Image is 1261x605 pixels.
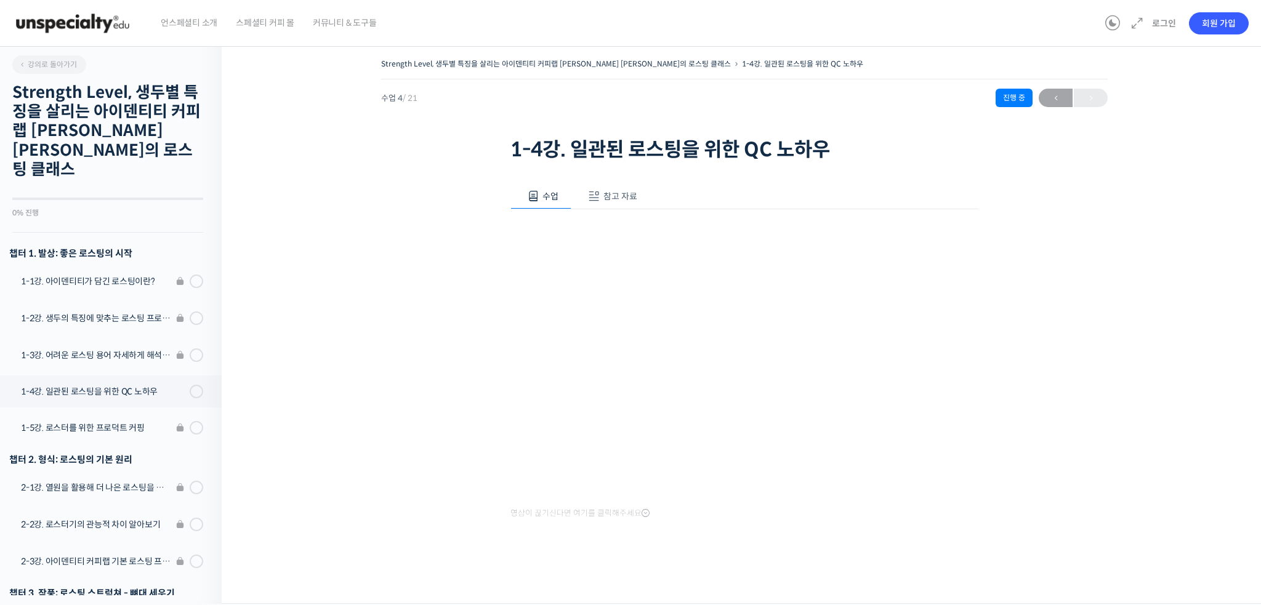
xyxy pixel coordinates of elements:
span: 참고 자료 [603,191,637,202]
h2: Strength Level, 생두별 특징을 살리는 아이덴티티 커피랩 [PERSON_NAME] [PERSON_NAME]의 로스팅 클래스 [12,83,203,179]
span: 수업 4 [381,94,417,102]
a: Strength Level, 생두별 특징을 살리는 아이덴티티 커피랩 [PERSON_NAME] [PERSON_NAME]의 로스팅 클래스 [381,59,731,68]
a: 1-4강. 일관된 로스팅을 위한 QC 노하우 [742,59,863,68]
div: 챕터 2. 형식: 로스팅의 기본 원리 [9,451,203,468]
span: 강의로 돌아가기 [18,60,77,69]
span: 영상이 끊기신다면 여기를 클릭해주세요 [510,508,650,518]
div: 챕터 3. 작풍: 로스팅 스트럭쳐 - 뼈대 세우기 [9,585,203,601]
div: 0% 진행 [12,209,203,217]
a: ←이전 [1039,89,1073,107]
div: 1-4강. 일관된 로스팅을 위한 QC 노하우 [21,385,186,398]
a: 로그인 [1145,9,1183,38]
div: 진행 중 [996,89,1033,107]
span: ← [1039,90,1073,106]
h1: 1-4강. 일관된 로스팅을 위한 QC 노하우 [510,138,978,161]
h3: 챕터 1. 발상: 좋은 로스팅의 시작 [9,245,203,262]
a: 회원 가입 [1189,12,1249,34]
span: / 21 [403,93,417,103]
a: 강의로 돌아가기 [12,55,86,74]
span: 수업 [542,191,558,202]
